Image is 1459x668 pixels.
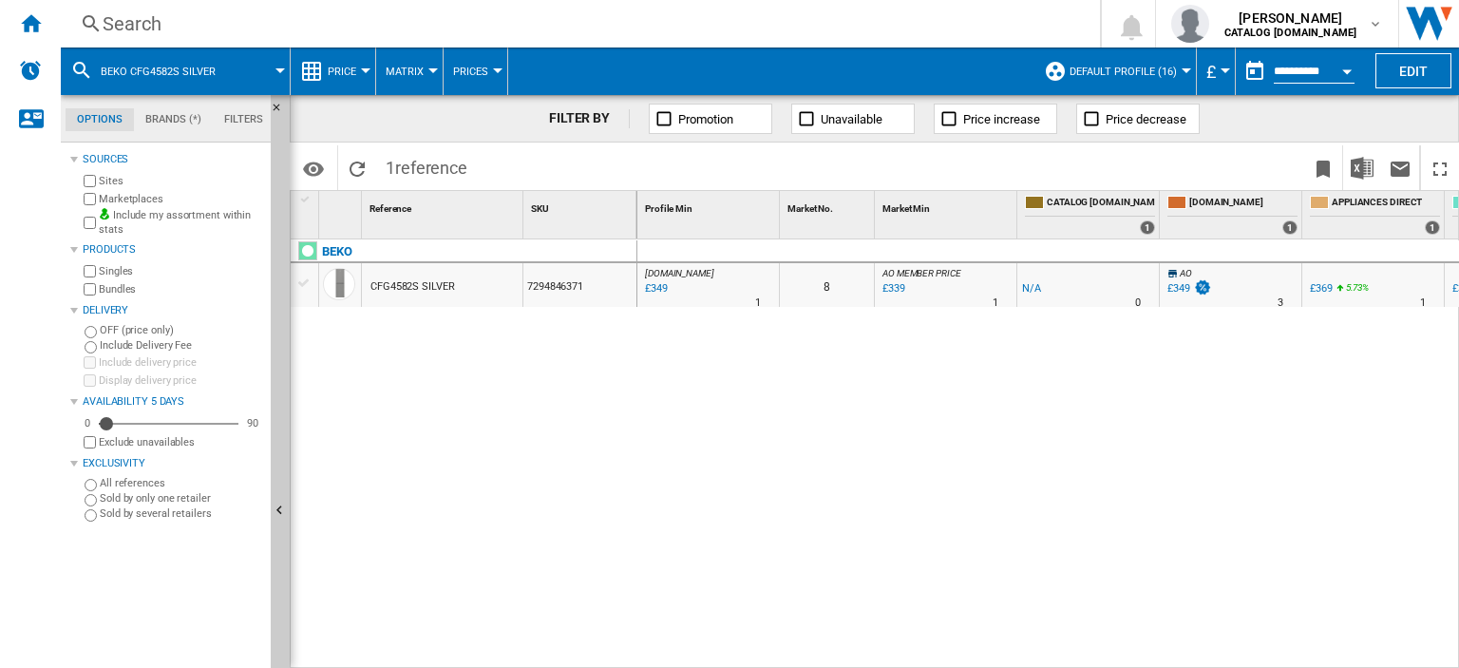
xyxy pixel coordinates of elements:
span: Promotion [678,112,733,126]
span: Price decrease [1106,112,1186,126]
div: Delivery Time : 1 day [1420,294,1426,313]
button: Price decrease [1076,104,1200,134]
span: BEKO CFG4582S SILVER [101,66,216,78]
div: Delivery Time : 3 days [1278,294,1283,313]
label: Bundles [99,282,263,296]
b: CATALOG [DOMAIN_NAME] [1224,27,1356,39]
div: Delivery Time : 1 day [755,294,761,313]
div: N/A [1022,279,1041,298]
div: 1 offers sold by APPLIANCES DIRECT [1425,220,1440,235]
div: 8 [780,263,874,307]
label: Include my assortment within stats [99,208,263,238]
button: Unavailable [791,104,915,134]
div: FILTER BY [549,109,630,128]
span: Reference [369,203,411,214]
span: Market Min [882,203,930,214]
label: Singles [99,264,263,278]
div: Delivery Time : 1 day [993,294,998,313]
div: Sort None [366,191,522,220]
button: Edit [1375,53,1451,88]
input: Sites [84,175,96,187]
div: Price [300,48,366,95]
span: 5.73 [1346,282,1363,293]
input: All references [85,479,97,491]
input: Display delivery price [84,436,96,449]
label: Exclude unavailables [99,435,263,449]
div: BEKO CFG4582S SILVER [70,48,280,95]
input: Include Delivery Fee [85,341,97,353]
label: Marketplaces [99,192,263,206]
button: md-calendar [1236,52,1274,90]
span: Market No. [787,203,833,214]
div: Matrix [386,48,433,95]
input: Include my assortment within stats [84,211,96,235]
span: AO [1180,268,1192,278]
span: [DOMAIN_NAME] [1189,196,1298,212]
span: Profile Min [645,203,692,214]
button: Maximize [1421,145,1459,190]
button: £ [1206,48,1225,95]
span: reference [395,158,467,178]
button: Promotion [649,104,772,134]
button: Bookmark this report [1304,145,1342,190]
button: Send this report by email [1381,145,1419,190]
input: Display delivery price [84,374,96,387]
label: Include delivery price [99,355,263,370]
i: % [1344,279,1355,302]
span: [PERSON_NAME] [1224,9,1356,28]
md-slider: Availability [99,414,238,433]
button: Price increase [934,104,1057,134]
div: Last updated : Wednesday, 17 September 2025 06:03 [880,279,905,298]
label: All references [100,476,263,490]
div: Sort None [323,191,361,220]
div: Sort None [641,191,779,220]
div: Availability 5 Days [83,394,263,410]
button: Hide [271,95,294,129]
div: SKU Sort None [527,191,636,220]
span: Matrix [386,66,424,78]
div: Search [103,10,1051,37]
span: Price increase [963,112,1040,126]
span: 1 [376,145,477,185]
div: Products [83,242,263,258]
button: BEKO CFG4582S SILVER [101,48,235,95]
input: Sold by several retailers [85,509,97,522]
span: Prices [453,66,488,78]
div: CATALOG [DOMAIN_NAME] 1 offers sold by CATALOG BEKO.UK [1021,191,1159,239]
input: Bundles [84,283,96,296]
label: Sites [99,174,263,188]
input: Include delivery price [84,356,96,369]
button: Reload [338,145,376,190]
span: SKU [531,203,549,214]
md-tab-item: Options [66,108,134,131]
div: Default profile (16) [1044,48,1186,95]
div: Profile Min Sort None [641,191,779,220]
span: APPLIANCES DIRECT [1332,196,1440,212]
label: Sold by several retailers [100,506,263,521]
span: Unavailable [821,112,882,126]
div: Delivery [83,303,263,318]
label: Include Delivery Fee [100,338,263,353]
div: CFG4582S SILVER [370,265,455,309]
label: Display delivery price [99,373,263,388]
input: Marketplaces [84,193,96,205]
div: £369 [1307,279,1333,298]
div: £349 [1167,282,1190,295]
input: Singles [84,265,96,277]
div: Market No. Sort None [784,191,874,220]
div: Market Min Sort None [879,191,1016,220]
div: Last updated : Wednesday, 17 September 2025 06:03 [642,279,668,298]
button: Prices [453,48,498,95]
label: Sold by only one retailer [100,491,263,506]
div: 1 offers sold by CATALOG BEKO.UK [1140,220,1155,235]
div: Sort None [784,191,874,220]
div: [DOMAIN_NAME] 1 offers sold by AMAZON.CO.UK [1164,191,1301,239]
img: profile.jpg [1171,5,1209,43]
div: Sources [83,152,263,167]
label: OFF (price only) [100,323,263,337]
md-menu: Currency [1197,48,1236,95]
span: Default profile (16) [1070,66,1177,78]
